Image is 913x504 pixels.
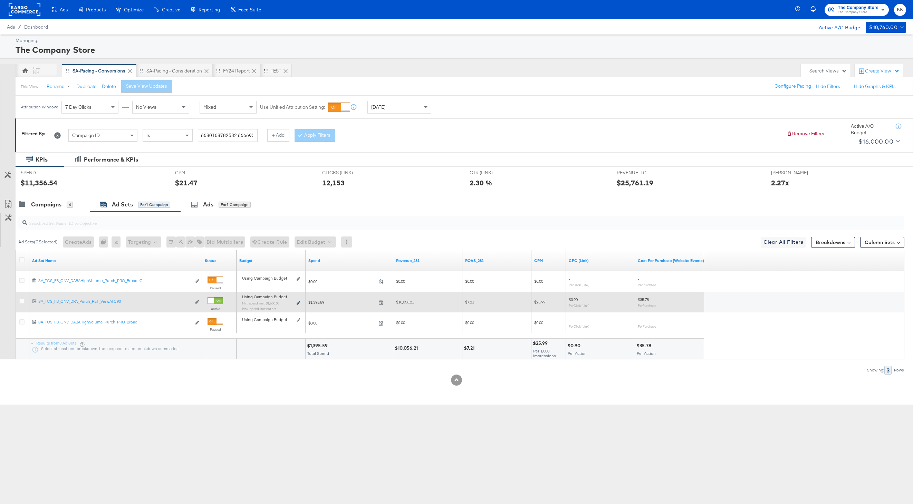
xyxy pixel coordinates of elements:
span: - [569,276,570,281]
div: Using Campaign Budget [242,317,295,322]
div: Search Views [809,68,847,74]
span: $0.00 [465,279,474,284]
div: This View: [21,84,39,89]
div: SA_TCS_FB_CNV_DPA_Purch_RET_ViewATC90 [38,299,191,304]
span: Per 1,000 Impressions [533,348,556,358]
span: - [638,318,639,323]
button: + Add [267,129,289,142]
div: TEST [271,68,281,74]
div: $16,000.00 [858,136,893,147]
div: KPIs [36,156,48,164]
div: SA-Pacing - Consideration [146,68,202,74]
input: Enter a search term [198,129,258,142]
div: Rows [894,368,904,372]
sub: Min. spend limit: $1,600.00 [242,301,279,305]
label: Paused [208,286,223,290]
sub: Per Click (Link) [569,303,589,308]
span: $35.78 [638,297,649,302]
div: Drag to reorder tab [264,69,268,72]
div: 0 [99,236,112,248]
div: FY24 Report [223,68,250,74]
div: $25.99 [533,340,550,347]
button: Hide Graphs & KPIs [854,83,896,90]
span: Total Spend [307,351,329,356]
span: [DATE] [371,104,385,110]
span: Using Campaign Budget [242,294,287,300]
span: KK [897,6,903,14]
span: $0.00 [308,279,376,284]
div: for 1 Campaign [138,202,170,208]
button: Clear All Filters [761,237,806,248]
span: $25.99 [534,299,545,304]
span: SPEND [21,169,73,176]
span: Reporting [199,7,220,12]
span: The Company Store [838,4,878,11]
span: Ads [7,24,15,30]
span: Feed Suite [238,7,261,12]
a: The total amount spent to date. [308,258,391,263]
div: Using Campaign Budget [242,275,295,281]
input: Search Ad Set Name, ID or Objective [27,213,821,227]
a: Dashboard [24,24,48,30]
div: Ads [203,201,213,209]
button: $18,760.00 [866,22,906,33]
div: Create View [865,68,900,75]
div: $18,760.00 [869,23,897,32]
label: Paused [208,327,223,332]
button: $16,000.00 [856,136,901,147]
a: The average cost you've paid to have 1,000 impressions of your ad. [534,258,563,263]
sub: Per Click (Link) [569,283,589,287]
a: ROAS_281 [465,258,529,263]
a: SA_TCS_FB_CNV_DABAHighVolume_Purch_PRO_Broad [38,319,191,327]
span: CLICKS (LINK) [322,169,374,176]
span: Per Action [637,351,656,356]
div: Ad Sets [112,201,133,209]
span: Campaign ID [72,132,100,138]
span: Optimize [124,7,144,12]
span: Creative [162,7,180,12]
span: $1,395.59 [308,300,376,305]
button: The Company StoreThe Company Store [825,4,889,16]
div: Drag to reorder tab [216,69,220,72]
span: / [15,24,24,30]
div: Showing: [867,368,884,372]
span: The Company Store [838,10,878,15]
button: Rename [42,80,78,93]
a: Revenue_281 [396,258,460,263]
span: Mixed [203,104,216,110]
div: Managing: [16,37,904,44]
sub: Per Purchase [638,283,656,287]
div: SA-Pacing - Conversions [73,68,125,74]
div: Performance & KPIs [84,156,138,164]
span: CPM [175,169,227,176]
a: The average cost for each purchase tracked by your Custom Audience pixel on your website after pe... [638,258,704,263]
div: Campaigns [31,201,61,209]
span: $7.21 [465,299,474,304]
span: $0.00 [534,279,543,284]
button: KK [894,4,906,16]
div: Ad Sets ( 0 Selected) [18,239,58,245]
div: 4 [67,202,73,208]
div: $0.90 [567,342,583,349]
div: 2.27x [771,178,789,188]
a: Shows the current state of your Ad Set. [205,258,234,263]
div: Active A/C Budget [851,123,889,136]
div: 3 [884,366,892,375]
button: Configure Pacing [770,80,816,93]
button: Delete [102,83,116,90]
button: Remove Filters [787,130,824,137]
label: Active [208,307,223,311]
a: SA_TCS_FB_CNV_DABAHighVolume_Purch_PRO_BroadLC [38,278,191,285]
span: $0.00 [308,320,376,326]
div: for 1 Campaign [219,202,251,208]
a: SA_TCS_FB_CNV_DPA_Purch_RET_ViewATC90 [38,299,191,306]
a: Your Ad Set name. [32,258,199,263]
div: Drag to reorder tab [140,69,143,72]
sub: Per Purchase [638,303,656,308]
span: - [638,276,639,281]
a: Shows the current budget of Ad Set. [239,258,303,263]
span: Clear All Filters [763,238,803,246]
div: Filtered By: [21,130,46,137]
span: $0.00 [396,320,405,325]
div: $21.47 [175,178,198,188]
